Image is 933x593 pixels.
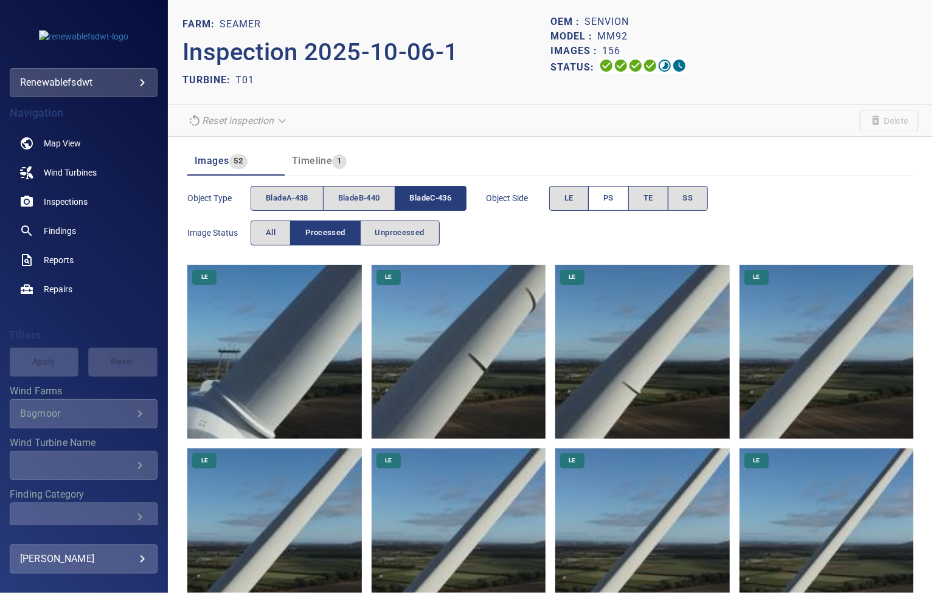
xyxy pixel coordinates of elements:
[10,216,158,245] a: findings noActive
[10,158,158,187] a: windturbines noActive
[266,226,276,240] span: All
[332,154,346,168] span: 1
[182,17,220,32] p: FARM:
[668,186,709,211] button: SS
[550,15,584,29] p: OEM :
[562,273,583,281] span: LE
[10,107,158,119] h4: Navigation
[266,191,308,205] span: bladeA-438
[643,191,653,205] span: TE
[44,283,72,295] span: Repairs
[603,191,614,205] span: PS
[860,111,918,131] span: Unable to delete the inspection due to your user permissions
[602,44,620,58] p: 156
[746,273,767,281] span: LE
[187,227,251,239] span: Image Status
[10,386,158,396] label: Wind Farms
[10,129,158,158] a: map noActive
[550,29,597,44] p: Model :
[378,273,399,281] span: LE
[220,17,261,32] p: Seamer
[597,29,628,44] p: MM92
[10,275,158,304] a: repairs noActive
[195,155,229,166] span: Images
[251,186,466,211] div: objectType
[290,221,360,245] button: Processed
[44,166,97,179] span: Wind Turbines
[395,186,467,211] button: bladeC-436
[486,192,549,204] span: Object Side
[229,154,248,168] span: 52
[44,137,81,149] span: Map View
[683,191,693,205] span: SS
[20,408,133,419] div: Bagmoor
[10,490,158,499] label: Finding Category
[672,58,687,73] svg: Classification 0%
[360,221,440,245] button: Unprocessed
[549,186,708,211] div: objectSide
[182,34,550,70] p: Inspection 2025-10-06-1
[550,44,602,58] p: Images :
[194,456,215,465] span: LE
[588,186,629,211] button: PS
[10,245,158,275] a: reports noActive
[44,225,76,237] span: Findings
[202,115,274,126] em: Reset inspection
[628,58,643,73] svg: Selecting 100%
[746,456,767,465] span: LE
[44,196,88,208] span: Inspections
[10,187,158,216] a: inspections noActive
[251,186,324,211] button: bladeA-438
[251,221,291,245] button: All
[10,502,158,532] div: Finding Category
[10,451,158,480] div: Wind Turbine Name
[564,191,574,205] span: LE
[643,58,657,73] svg: ML Processing 100%
[375,226,425,240] span: Unprocessed
[323,186,395,211] button: bladeB-440
[628,186,668,211] button: TE
[182,73,235,87] p: TURBINE:
[550,58,599,76] p: Status:
[599,58,614,73] svg: Uploading 100%
[614,58,628,73] svg: Data Formatted 100%
[10,329,158,341] h4: Filters
[235,73,254,87] p: T01
[10,438,158,448] label: Wind Turbine Name
[562,456,583,465] span: LE
[378,456,399,465] span: LE
[657,58,672,73] svg: Matching 21%
[20,73,147,92] div: renewablefsdwt
[10,399,158,428] div: Wind Farms
[194,273,215,281] span: LE
[182,110,293,131] div: Unable to reset the inspection due to your user permissions
[39,30,128,43] img: renewablefsdwt-logo
[410,191,452,205] span: bladeC-436
[44,254,74,266] span: Reports
[292,155,332,166] span: Timeline
[10,68,158,97] div: renewablefsdwt
[20,549,147,569] div: [PERSON_NAME]
[584,15,629,29] p: Senvion
[187,192,251,204] span: Object type
[549,186,589,211] button: LE
[338,191,380,205] span: bladeB-440
[251,221,440,245] div: imageStatus
[305,226,345,240] span: Processed
[182,110,293,131] div: Reset inspection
